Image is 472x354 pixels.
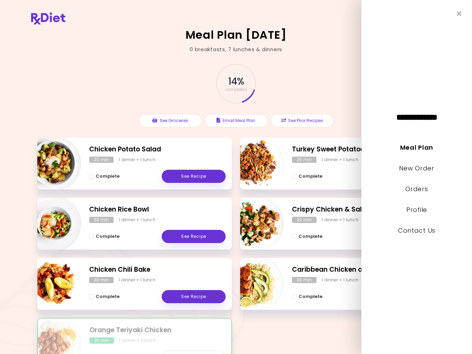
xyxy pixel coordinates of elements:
span: Complete [299,234,322,239]
img: Info - Chicken Chili Bake [24,255,81,313]
a: Profile [406,205,427,214]
a: Meal Plan [400,143,433,152]
span: Complete [96,234,120,239]
a: See Recipe - Chicken Potato Salad [162,170,226,183]
div: 1 dinner + 1 lunch [119,217,155,223]
div: 25 min [292,157,317,163]
button: Complete - Caribbean Chicken and Quinoa [292,292,322,301]
span: Complete [96,174,120,179]
h2: Crispy Chicken & Salad [292,205,428,215]
h2: Meal Plan [DATE] [186,29,287,40]
div: 30 min [89,217,114,223]
span: completed [225,87,247,92]
span: Complete [299,174,322,179]
img: RxDiet [31,12,65,25]
img: Info - Caribbean Chicken and Quinoa [227,255,284,313]
div: 1 dinner + 1 lunch [119,337,156,344]
img: Info - Turkey Sweet Potatoes Hash [227,135,284,192]
a: Orders [405,185,428,193]
img: Info - Crispy Chicken & Salad [227,195,284,252]
i: Close [457,10,462,17]
button: Complete - Chicken Potato Salad [89,172,120,180]
div: 25 min [89,337,114,344]
a: Contact Us [398,226,435,235]
a: New Order [399,164,434,173]
span: 14 % [228,76,244,87]
h2: Chicken Chili Bake [89,265,226,275]
div: 1 dinner + 1 lunch [321,217,358,223]
button: Complete - Chicken Rice Bowl [89,232,120,241]
div: 30 min [292,277,317,283]
img: Info - Chicken Rice Bowl [24,195,81,252]
h2: Caribbean Chicken and Quinoa [292,265,428,275]
div: 1 dinner + 1 lunch [321,157,358,163]
div: 20 min [292,217,317,223]
div: 0 breakfasts , 7 lunches & dinners [190,46,282,54]
button: See Groceries [139,114,201,127]
div: 1 dinner + 1 lunch [119,277,155,283]
div: 1 dinner + 1 lunch [321,277,358,283]
a: See Recipe - Chicken Chili Bake [162,290,226,303]
h2: Chicken Rice Bowl [89,205,226,215]
div: 1 dinner + 1 lunch [119,157,155,163]
span: Complete [96,294,120,299]
span: Complete [299,294,322,299]
h2: Chicken Potato Salad [89,145,226,155]
button: Complete - Turkey Sweet Potatoes Hash [292,172,322,180]
img: Info - Chicken Potato Salad [24,135,81,192]
button: Email Meal Plan [205,114,267,127]
a: See Recipe - Chicken Rice Bowl [162,230,226,243]
div: 20 min [89,157,114,163]
h2: Orange Teriyaki Chicken [89,325,225,335]
div: 30 min [89,277,114,283]
button: Complete - Crispy Chicken & Salad [292,232,322,241]
h2: Turkey Sweet Potatoes Hash [292,145,428,155]
button: Complete - Chicken Chili Bake [89,292,120,301]
button: See Prior Recipes [271,114,333,127]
